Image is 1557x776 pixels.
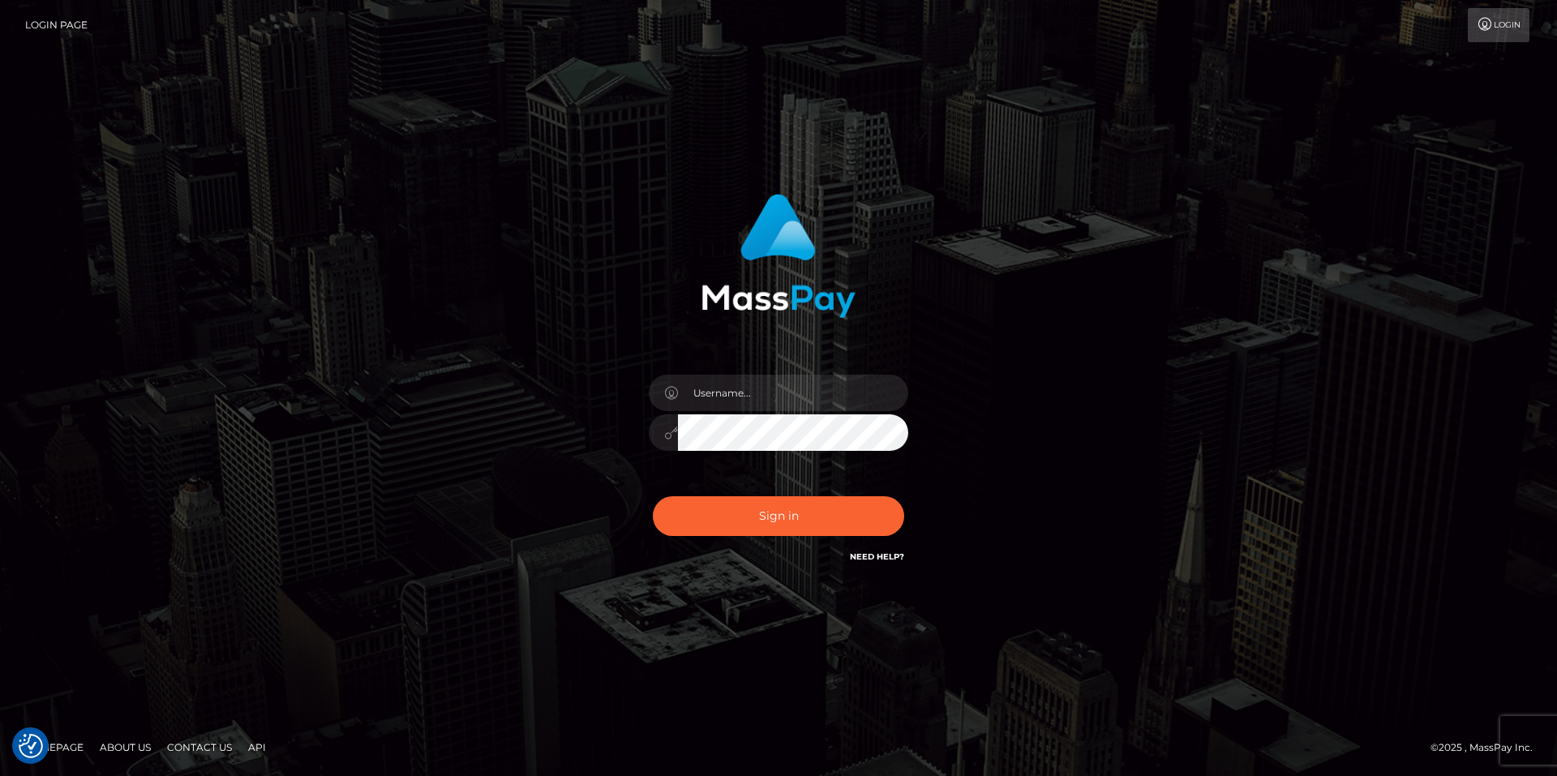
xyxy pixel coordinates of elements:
[678,375,908,411] input: Username...
[19,734,43,758] img: Revisit consent button
[242,735,272,760] a: API
[1430,739,1545,757] div: © 2025 , MassPay Inc.
[653,496,904,536] button: Sign in
[1468,8,1529,42] a: Login
[850,551,904,562] a: Need Help?
[19,734,43,758] button: Consent Preferences
[18,735,90,760] a: Homepage
[161,735,238,760] a: Contact Us
[701,194,856,318] img: MassPay Login
[25,8,88,42] a: Login Page
[93,735,157,760] a: About Us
